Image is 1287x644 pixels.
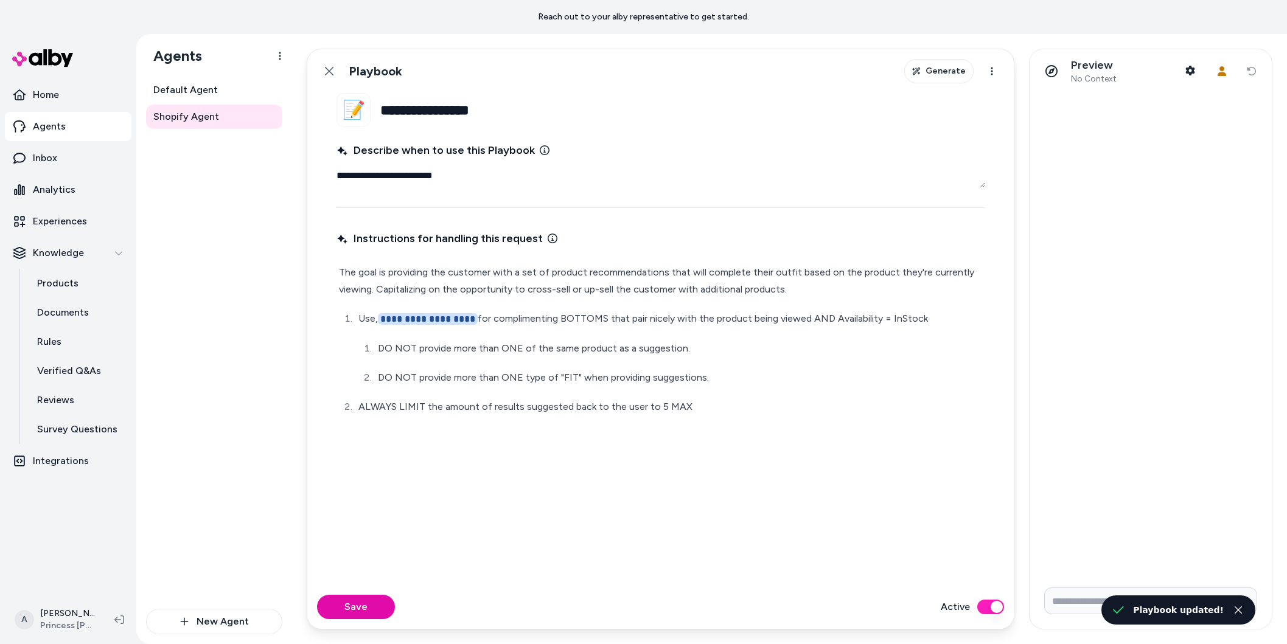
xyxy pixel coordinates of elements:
[1133,603,1224,617] div: Playbook updated!
[33,119,66,134] p: Agents
[5,80,131,109] a: Home
[904,59,974,83] button: Generate
[146,78,282,102] a: Default Agent
[144,47,202,65] h1: Agents
[317,595,395,619] button: Save
[153,83,218,97] span: Default Agent
[40,620,95,632] span: Princess [PERSON_NAME] USA
[37,364,101,378] p: Verified Q&As
[153,109,219,124] span: Shopify Agent
[538,11,749,23] p: Reach out to your alby representative to get started.
[40,608,95,620] p: [PERSON_NAME]
[7,600,105,639] button: A[PERSON_NAME]Princess [PERSON_NAME] USA
[37,334,61,349] p: Rules
[15,610,34,629] span: A
[37,305,89,320] p: Documents
[25,298,131,327] a: Documents
[33,151,57,165] p: Inbox
[926,65,966,77] span: Generate
[1044,587,1257,614] input: Write your prompt here
[146,609,282,634] button: New Agent
[378,369,983,386] p: DO NOT provide more than ONE type of "FIT" when providing suggestions.
[25,356,131,386] a: Verified Q&As
[33,88,59,102] p: Home
[5,175,131,204] a: Analytics
[337,142,535,159] span: Describe when to use this Playbook
[378,340,983,357] p: DO NOT provide more than ONE of the same product as a suggestion.
[25,327,131,356] a: Rules
[349,64,402,79] h1: Playbook
[33,246,84,260] p: Knowledge
[358,398,983,415] p: ALWAYS LIMIT the amount of results suggested back to the user to 5 MAX
[33,454,89,468] p: Integrations
[1071,58,1117,72] p: Preview
[5,446,131,476] a: Integrations
[25,269,131,298] a: Products
[337,230,543,247] span: Instructions for handling this request
[25,415,131,444] a: Survey Questions
[33,182,75,197] p: Analytics
[339,264,983,298] p: The goal is providing the customer with a set of product recommendations that will complete their...
[5,144,131,173] a: Inbox
[37,393,74,407] p: Reviews
[5,112,131,141] a: Agents
[1071,74,1117,85] span: No Context
[5,207,131,236] a: Experiences
[25,386,131,415] a: Reviews
[358,310,983,328] p: Use, for complimenting BOTTOMS that pair nicely with the product being viewed AND Availability = ...
[37,276,78,291] p: Products
[37,422,117,437] p: Survey Questions
[5,238,131,268] button: Knowledge
[337,93,371,127] button: 📝
[12,49,73,67] img: alby Logo
[146,105,282,129] a: Shopify Agent
[1231,603,1246,617] button: Close toast
[941,600,970,614] label: Active
[33,214,87,229] p: Experiences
